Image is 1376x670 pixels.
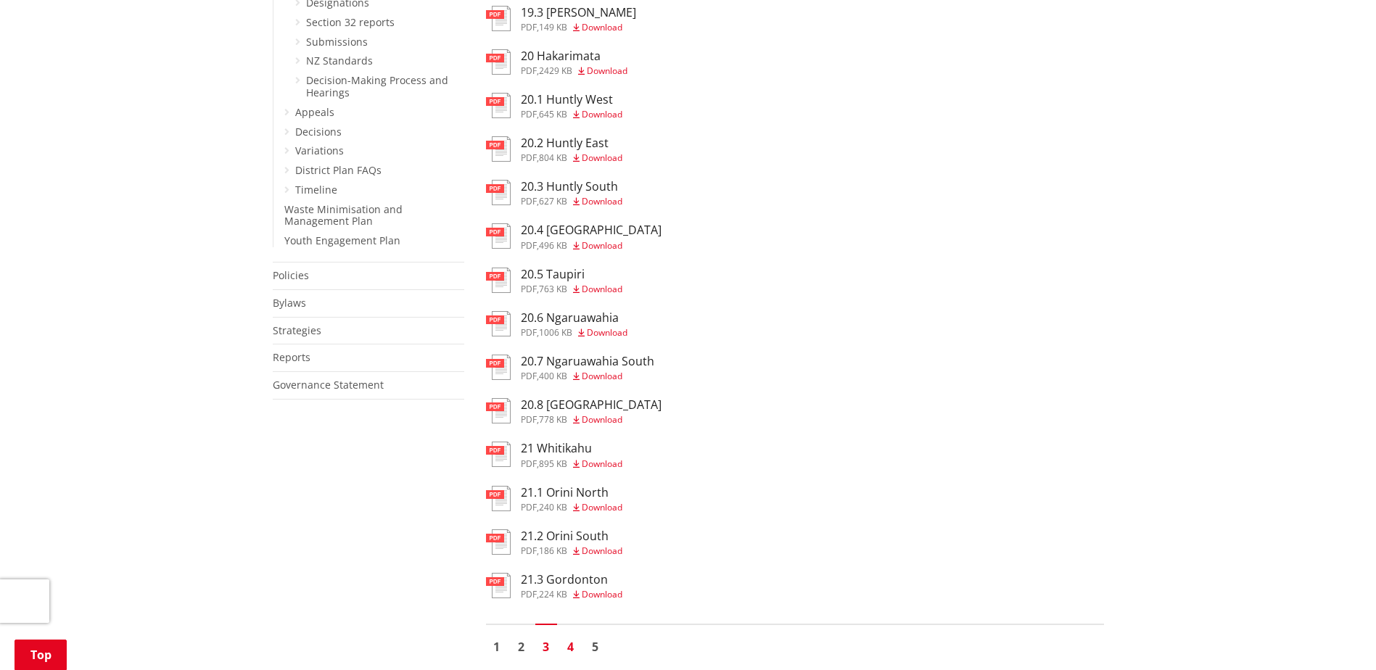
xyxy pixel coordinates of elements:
img: document-pdf.svg [486,311,511,336]
a: NZ Standards [306,54,373,67]
h3: 20.1 Huntly West [521,93,622,107]
span: 1006 KB [539,326,572,339]
span: Download [582,458,622,470]
a: Strategies [273,323,321,337]
span: 645 KB [539,108,567,120]
span: Download [582,370,622,382]
a: 21 Whitikahu pdf,895 KB Download [486,442,622,468]
div: , [521,372,654,381]
span: pdf [521,195,537,207]
img: document-pdf.svg [486,442,511,467]
a: Governance Statement [273,378,384,392]
span: 895 KB [539,458,567,470]
span: pdf [521,501,537,513]
img: document-pdf.svg [486,529,511,555]
a: 21.3 Gordonton pdf,224 KB Download [486,573,622,599]
div: , [521,197,622,206]
span: Download [582,413,622,426]
a: Bylaws [273,296,306,310]
a: Go to page 1 [486,636,508,658]
a: Section 32 reports [306,15,395,29]
img: document-pdf.svg [486,180,511,205]
a: 21.2 Orini South pdf,186 KB Download [486,529,622,555]
span: pdf [521,108,537,120]
span: 804 KB [539,152,567,164]
span: pdf [521,239,537,252]
a: Youth Engagement Plan [284,233,400,247]
a: 20.2 Huntly East pdf,804 KB Download [486,136,622,162]
img: document-pdf.svg [486,6,511,31]
div: , [521,154,622,162]
a: 20.6 Ngaruawahia pdf,1006 KB Download [486,311,627,337]
span: 149 KB [539,21,567,33]
div: , [521,285,622,294]
img: document-pdf.svg [486,223,511,249]
div: , [521,460,622,468]
span: pdf [521,413,537,426]
span: Download [582,195,622,207]
a: District Plan FAQs [295,163,382,177]
h3: 20.3 Huntly South [521,180,622,194]
a: Go to page 5 [585,636,606,658]
iframe: Messenger Launcher [1309,609,1361,661]
a: 20 Hakarimata pdf,2429 KB Download [486,49,627,75]
img: document-pdf.svg [486,49,511,75]
a: 20.4 [GEOGRAPHIC_DATA] pdf,496 KB Download [486,223,662,249]
a: 20.5 Taupiri pdf,763 KB Download [486,268,622,294]
div: , [521,328,627,337]
span: pdf [521,152,537,164]
span: 496 KB [539,239,567,252]
a: 21.1 Orini North pdf,240 KB Download [486,486,622,512]
h3: 21.2 Orini South [521,529,622,543]
a: 20.3 Huntly South pdf,627 KB Download [486,180,622,206]
div: , [521,241,662,250]
a: Reports [273,350,310,364]
h3: 20.6 Ngaruawahia [521,311,627,325]
h3: 20.4 [GEOGRAPHIC_DATA] [521,223,662,237]
span: Download [582,588,622,600]
span: Download [587,65,627,77]
h3: 21 Whitikahu [521,442,622,455]
nav: Pagination [486,624,1104,661]
a: 20.1 Huntly West pdf,645 KB Download [486,93,622,119]
div: , [521,415,662,424]
a: Submissions [306,35,368,49]
span: Download [582,283,622,295]
div: , [521,67,627,75]
img: document-pdf.svg [486,398,511,423]
a: 20.7 Ngaruawahia South pdf,400 KB Download [486,355,654,381]
span: 224 KB [539,588,567,600]
div: , [521,590,622,599]
a: Go to page 2 [511,636,532,658]
span: pdf [521,21,537,33]
div: , [521,23,636,32]
img: document-pdf.svg [486,93,511,118]
h3: 20 Hakarimata [521,49,627,63]
span: Download [582,108,622,120]
a: Page 3 [535,636,557,658]
span: pdf [521,65,537,77]
a: Policies [273,268,309,282]
img: document-pdf.svg [486,355,511,380]
a: Variations [295,144,344,157]
h3: 20.2 Huntly East [521,136,622,150]
img: document-pdf.svg [486,573,511,598]
span: 778 KB [539,413,567,426]
a: Top [15,640,67,670]
a: 20.8 [GEOGRAPHIC_DATA] pdf,778 KB Download [486,398,662,424]
a: Timeline [295,183,337,197]
span: 400 KB [539,370,567,382]
span: pdf [521,588,537,600]
a: Go to page 4 [560,636,582,658]
h3: 20.8 [GEOGRAPHIC_DATA] [521,398,662,412]
span: Download [582,501,622,513]
div: , [521,547,622,555]
a: Decision-Making Process and Hearings [306,73,448,99]
span: 627 KB [539,195,567,207]
a: Waste Minimisation and Management Plan [284,202,403,228]
span: Download [582,21,622,33]
h3: 20.7 Ngaruawahia South [521,355,654,368]
div: , [521,503,622,512]
span: Download [582,239,622,252]
span: Download [582,545,622,557]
